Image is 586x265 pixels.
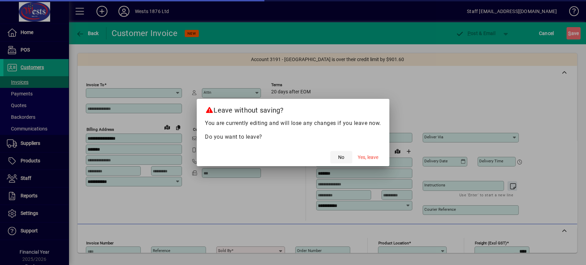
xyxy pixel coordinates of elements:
button: Yes, leave [355,151,381,163]
h2: Leave without saving? [197,99,389,119]
p: Do you want to leave? [205,133,381,141]
span: No [338,154,344,161]
span: Yes, leave [358,154,378,161]
p: You are currently editing and will lose any changes if you leave now. [205,119,381,127]
button: No [330,151,352,163]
